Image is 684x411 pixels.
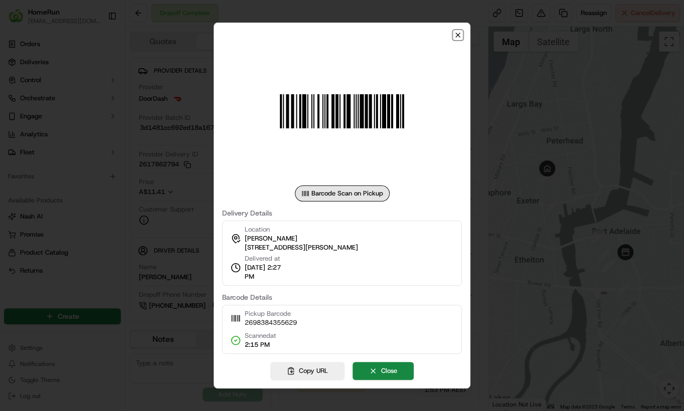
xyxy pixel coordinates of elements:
button: Close [353,362,414,380]
span: [PERSON_NAME] [245,234,297,243]
label: Delivery Details [222,210,462,217]
span: Location [245,225,270,234]
span: Delivered at [245,254,291,263]
span: [DATE] 2:27 PM [245,263,291,281]
img: barcode_scan_on_pickup image [270,39,414,183]
button: Copy URL [270,362,345,380]
span: [STREET_ADDRESS][PERSON_NAME] [245,243,358,252]
label: Barcode Details [222,294,462,301]
span: 2698384355629 [245,318,297,327]
span: Scanned at [245,331,276,340]
span: Pickup Barcode [245,309,297,318]
div: Barcode Scan on Pickup [295,185,390,201]
span: 2:15 PM [245,340,276,349]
